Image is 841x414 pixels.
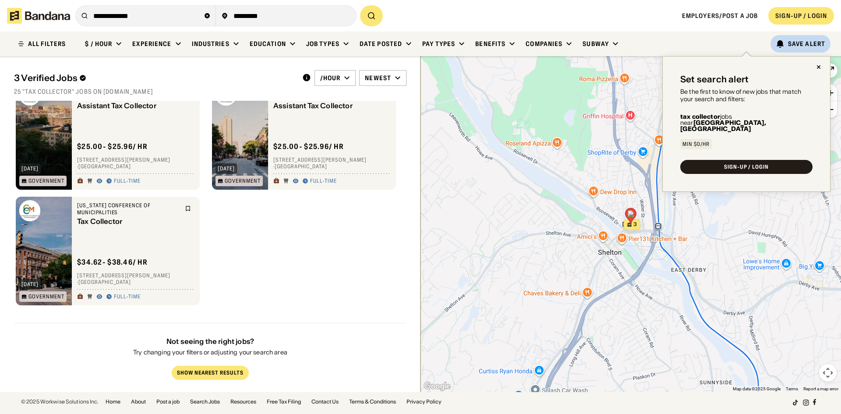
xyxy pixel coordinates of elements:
div: 25 "tax collector" jobs on [DOMAIN_NAME] [14,88,406,96]
a: About [131,399,146,404]
div: Be the first to know of new jobs that match your search and filters: [680,88,813,103]
a: Home [106,399,120,404]
div: grid [14,101,406,392]
div: $ / hour [85,40,112,48]
a: Employers/Post a job [682,12,758,20]
a: Contact Us [311,399,339,404]
span: Map data ©2025 Google [733,386,781,391]
div: Pay Types [422,40,455,48]
b: tax collector [680,113,720,120]
div: Experience [132,40,171,48]
div: Companies [526,40,562,48]
div: © 2025 Workwise Solutions Inc. [21,399,99,404]
div: Job Types [306,40,339,48]
div: Save Alert [788,40,825,48]
div: Education [250,40,286,48]
a: Resources [230,399,256,404]
b: [GEOGRAPHIC_DATA], [GEOGRAPHIC_DATA] [680,119,766,133]
div: SIGN-UP / LOGIN [724,164,769,170]
div: SIGN-UP / LOGIN [775,12,827,20]
a: Search Jobs [190,399,220,404]
div: Min $0/hr [682,142,710,147]
div: /hour [320,74,341,82]
a: Terms & Conditions [349,399,396,404]
div: Newest [365,74,391,82]
div: Date Posted [360,40,402,48]
div: 3 Verified Jobs [14,73,295,83]
img: Bandana logotype [7,8,70,24]
a: Free Tax Filing [267,399,301,404]
div: jobs near [680,113,813,132]
button: Map camera controls [819,364,837,382]
a: Report a map error [803,386,838,391]
a: Post a job [156,399,180,404]
a: Terms (opens in new tab) [786,386,798,391]
a: Open this area in Google Maps (opens a new window) [423,381,452,392]
div: Set search alert [680,74,749,85]
div: ALL FILTERS [28,41,66,47]
div: Subway [583,40,609,48]
span: 3 [633,221,637,228]
img: Google [423,381,452,392]
div: Benefits [475,40,505,48]
a: Privacy Policy [406,399,442,404]
div: Industries [192,40,230,48]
